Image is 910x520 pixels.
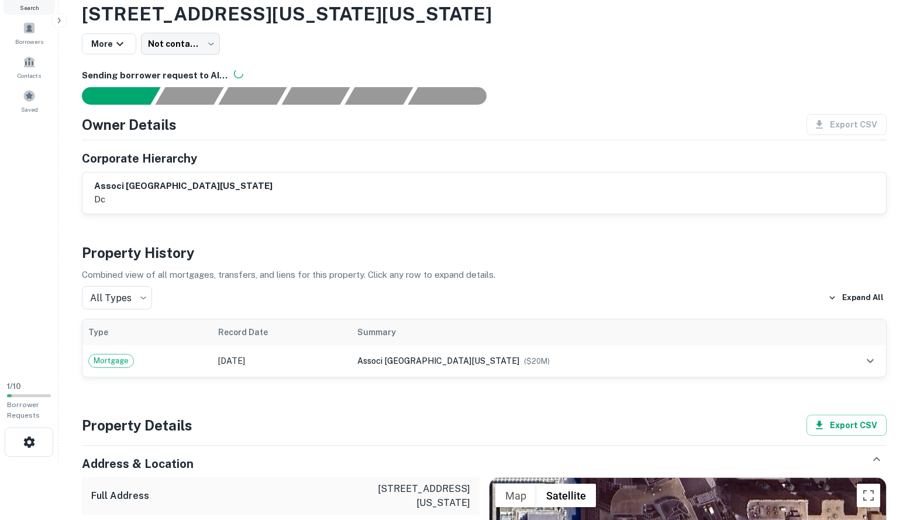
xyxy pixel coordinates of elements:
h6: associ [GEOGRAPHIC_DATA][US_STATE] [94,180,273,193]
p: Combined view of all mortgages, transfers, and liens for this property. Click any row to expand d... [82,268,887,282]
h5: Corporate Hierarchy [82,150,197,167]
span: Borrowers [15,37,43,46]
h4: Property History [82,242,887,263]
h6: Full Address [91,489,149,503]
span: Borrower Requests [7,401,40,419]
span: Saved [21,105,38,114]
span: 1 / 10 [7,382,21,391]
p: [STREET_ADDRESS][US_STATE] [365,482,470,510]
div: Sending borrower request to AI... [68,87,156,105]
button: Expand All [825,289,887,307]
iframe: Chat Widget [852,426,910,483]
span: ($ 20M ) [524,357,550,366]
div: Your request is received and processing... [155,87,223,105]
th: Type [82,319,212,345]
button: expand row [860,351,880,371]
div: Principals found, still searching for contact information. This may take time... [344,87,413,105]
span: associ [GEOGRAPHIC_DATA][US_STATE] [357,356,519,366]
th: Summary [351,319,814,345]
th: Record Date [212,319,351,345]
div: Documents found, AI parsing details... [218,87,287,105]
a: Saved [4,85,55,116]
button: Show street map [495,484,536,507]
div: All Types [82,286,152,309]
div: Principals found, AI now looking for contact information... [281,87,350,105]
h4: Property Details [82,415,192,436]
td: [DATE] [212,345,351,377]
h6: Sending borrower request to AI... [82,69,887,82]
button: Toggle fullscreen view [857,484,880,507]
h4: Owner Details [82,114,177,135]
button: Show satellite imagery [536,484,596,507]
span: Contacts [18,71,41,80]
span: Search [20,3,39,12]
button: More [82,33,136,54]
p: dc [94,192,273,206]
h5: Address & Location [82,455,194,473]
a: Borrowers [4,17,55,49]
div: AI fulfillment process complete. [408,87,501,105]
a: Contacts [4,51,55,82]
div: Not contacted [141,33,220,55]
span: Mortgage [89,355,133,367]
button: Export CSV [806,415,887,436]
